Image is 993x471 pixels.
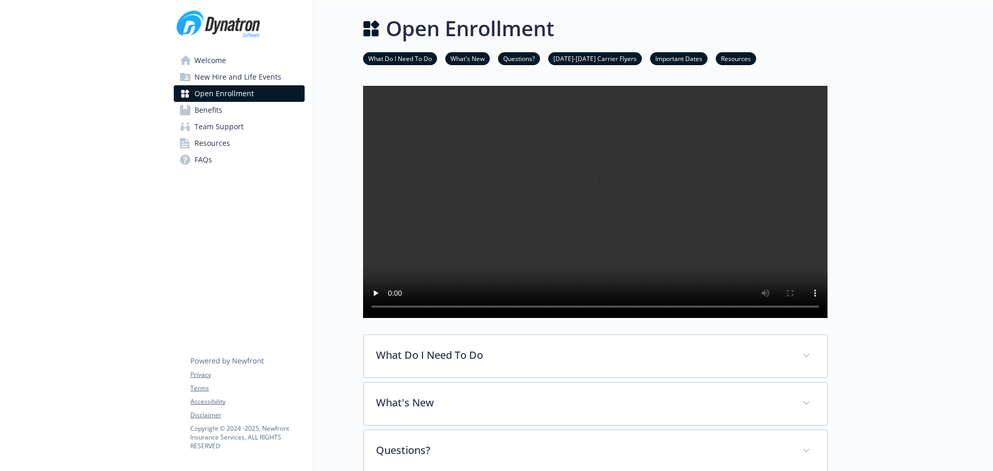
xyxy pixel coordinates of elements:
a: [DATE]-[DATE] Carrier Flyers [548,53,642,63]
p: What Do I Need To Do [376,347,790,363]
span: Benefits [194,102,222,118]
a: Privacy [190,370,304,379]
a: Resources [174,135,305,151]
div: What's New [364,383,827,425]
span: Team Support [194,118,244,135]
p: Questions? [376,443,790,458]
a: Resources [716,53,756,63]
a: New Hire and Life Events [174,69,305,85]
span: FAQs [194,151,212,168]
a: What's New [445,53,490,63]
h1: Open Enrollment [386,13,554,44]
span: Open Enrollment [194,85,254,102]
span: Welcome [194,52,226,69]
div: What Do I Need To Do [364,335,827,377]
a: Questions? [498,53,540,63]
a: What Do I Need To Do [363,53,437,63]
a: Benefits [174,102,305,118]
a: Team Support [174,118,305,135]
a: Accessibility [190,397,304,406]
a: Terms [190,384,304,393]
a: Open Enrollment [174,85,305,102]
span: New Hire and Life Events [194,69,281,85]
a: Important Dates [650,53,708,63]
a: FAQs [174,151,305,168]
a: Welcome [174,52,305,69]
span: Resources [194,135,230,151]
a: Disclaimer [190,411,304,420]
p: What's New [376,395,790,411]
p: Copyright © 2024 - 2025 , Newfront Insurance Services, ALL RIGHTS RESERVED [190,424,304,450]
